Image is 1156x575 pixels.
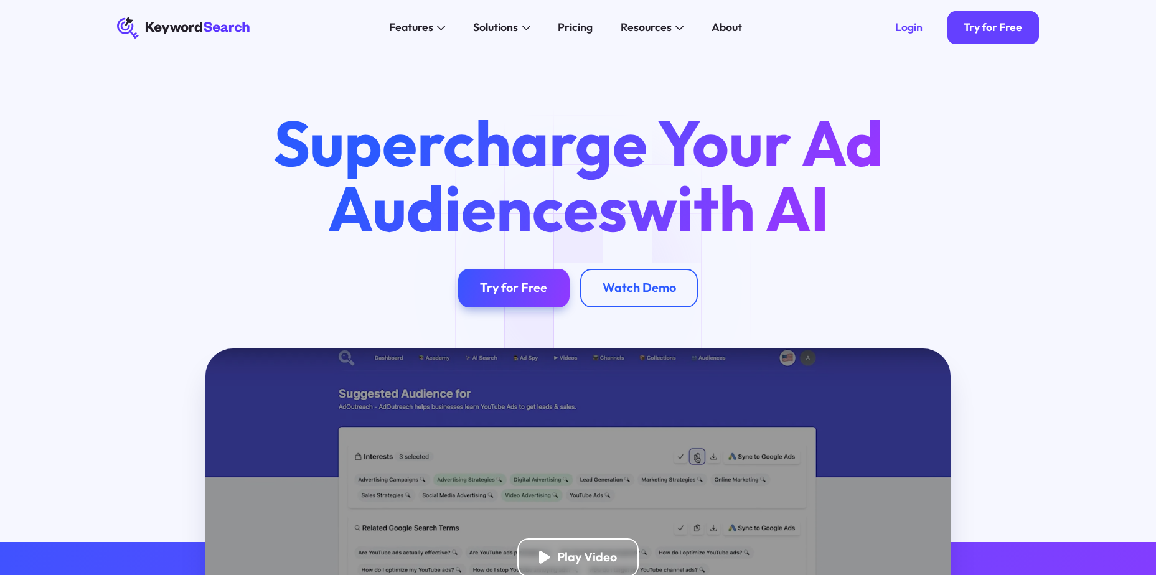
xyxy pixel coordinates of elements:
span: with AI [627,168,829,248]
div: Try for Free [964,21,1022,34]
div: Resources [621,19,672,36]
a: About [703,17,751,39]
a: Try for Free [458,269,570,307]
a: Try for Free [947,11,1039,44]
div: Play Video [557,549,617,565]
div: Solutions [473,19,518,36]
div: Try for Free [480,280,547,296]
div: Pricing [558,19,593,36]
div: Features [389,19,433,36]
a: Login [878,11,939,44]
div: Login [895,21,923,34]
h1: Supercharge Your Ad Audiences [247,110,909,241]
a: Pricing [550,17,601,39]
div: About [712,19,742,36]
div: Watch Demo [603,280,676,296]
